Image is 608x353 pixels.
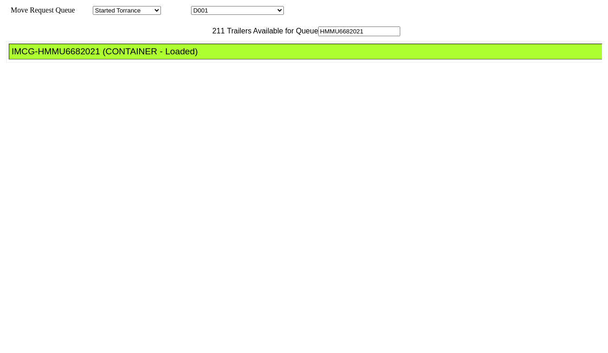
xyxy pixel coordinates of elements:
span: 211 [208,27,225,35]
span: Move Request Queue [6,6,75,14]
span: Area [77,6,91,14]
span: Trailers Available for Queue [225,27,319,35]
input: Filter Available Trailers [318,26,400,36]
span: Location [163,6,189,14]
div: IMCG-HMMU6682021 (CONTAINER - Loaded) [12,46,608,57]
